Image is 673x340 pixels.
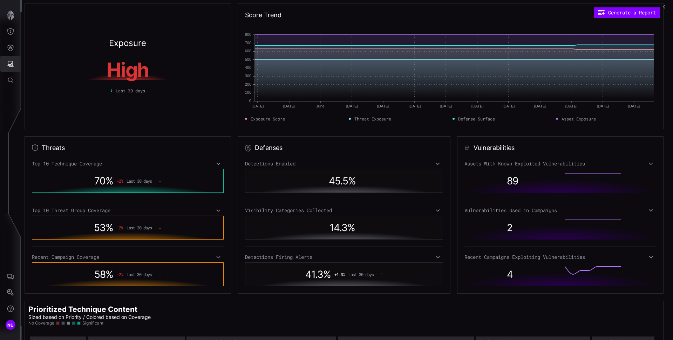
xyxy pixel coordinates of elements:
[409,104,421,108] text: [DATE]
[7,321,14,329] span: NU
[127,272,152,277] span: Last 30 days
[316,104,325,108] text: June
[116,87,145,94] span: Last 30 days
[334,272,345,277] span: + 1.3 %
[28,305,660,314] h2: Prioritized Technique Content
[464,161,656,167] div: Assets With Known Exploited Vulnerabilities
[245,57,251,61] text: 500
[245,161,443,167] div: Detections Enabled
[245,41,251,45] text: 700
[245,82,251,86] text: 200
[252,104,264,108] text: [DATE]
[127,225,152,230] span: Last 30 days
[594,7,660,18] button: Generate a Report
[354,116,391,122] span: Threat Exposure
[82,320,103,326] span: Significant
[329,175,356,187] span: 45.5 %
[32,207,224,214] div: Top 10 Threat Group Coverage
[32,254,224,260] div: Recent Campaign Coverage
[464,254,656,260] div: Recent Campaigns Exploiting Vulnerabilities
[458,116,495,122] span: Defense Surface
[94,175,113,187] span: 70 %
[245,11,281,19] h2: Score Trend
[245,207,443,214] div: Visibility Categories Collected
[28,320,54,326] span: No Coverage
[464,207,656,214] div: Vulnerabilities Used in Campaigns
[562,116,596,122] span: Asset Exposure
[117,178,123,183] span: -2 %
[597,104,609,108] text: [DATE]
[503,104,515,108] text: [DATE]
[117,272,123,277] span: -2 %
[534,104,546,108] text: [DATE]
[507,175,518,187] span: 89
[628,104,640,108] text: [DATE]
[251,116,285,122] span: Exposure Score
[305,268,331,280] span: 41.3 %
[32,161,224,167] div: Top 10 Technique Coverage
[474,144,515,152] h2: Vulnerabilities
[94,268,113,280] span: 58 %
[127,178,152,183] span: Last 30 days
[109,39,146,47] h2: Exposure
[348,272,374,277] span: Last 30 days
[94,222,113,234] span: 53 %
[249,99,251,103] text: 0
[565,104,578,108] text: [DATE]
[62,60,193,80] h1: High
[255,144,283,152] h2: Defenses
[346,104,358,108] text: [DATE]
[507,268,513,280] span: 4
[117,225,123,230] span: -2 %
[245,65,251,70] text: 400
[377,104,389,108] text: [DATE]
[329,222,355,234] span: 14.3 %
[245,74,251,78] text: 300
[507,222,512,234] span: 2
[245,32,251,37] text: 800
[245,49,251,53] text: 600
[245,90,251,94] text: 100
[28,314,660,320] p: Sized based on Priority / Colored based on Coverage
[471,104,484,108] text: [DATE]
[283,104,295,108] text: [DATE]
[0,317,21,333] button: NU
[440,104,452,108] text: [DATE]
[42,144,65,152] h2: Threats
[245,254,443,260] div: Detections Firing Alerts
